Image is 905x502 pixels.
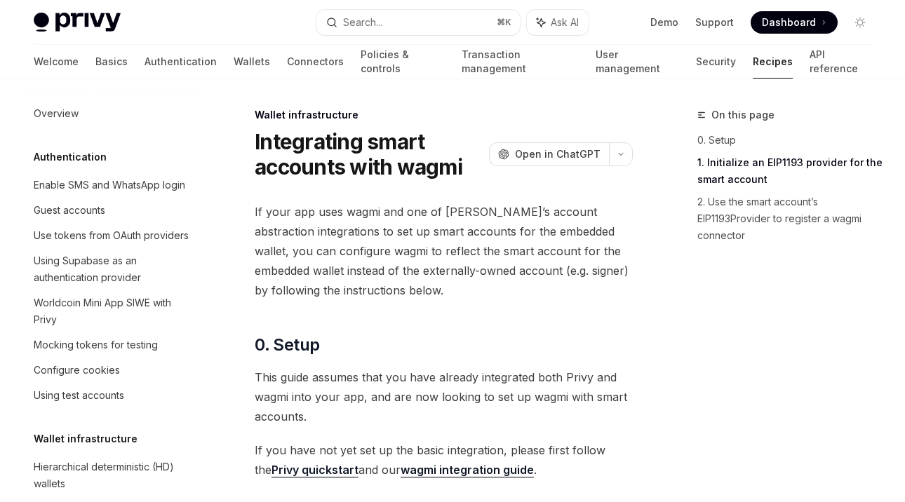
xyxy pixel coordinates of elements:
[22,101,202,126] a: Overview
[489,142,609,166] button: Open in ChatGPT
[255,440,633,480] span: If you have not yet set up the basic integration, please first follow the and our .
[497,17,511,28] span: ⌘ K
[711,107,775,123] span: On this page
[22,290,202,332] a: Worldcoin Mini App SIWE with Privy
[255,367,633,426] span: This guide assumes that you have already integrated both Privy and wagmi into your app, and are n...
[22,172,202,198] a: Enable SMS and WhatsApp login
[34,202,105,219] div: Guest accounts
[34,105,79,122] div: Overview
[515,147,601,161] span: Open in ChatGPT
[22,248,202,290] a: Using Supabase as an authentication provider
[34,337,158,353] div: Mocking tokens for testing
[255,202,633,300] span: If your app uses wagmi and one of [PERSON_NAME]’s account abstraction integrations to set up smar...
[751,11,838,34] a: Dashboard
[34,177,185,194] div: Enable SMS and WhatsApp login
[650,15,678,29] a: Demo
[34,387,124,404] div: Using test accounts
[316,10,519,35] button: Search...⌘K
[697,151,883,191] a: 1. Initialize an EIP1193 provider for the smart account
[34,362,120,379] div: Configure cookies
[255,108,633,122] div: Wallet infrastructure
[401,463,534,477] a: wagmi integration guide
[527,10,589,35] button: Ask AI
[596,45,679,79] a: User management
[22,454,202,496] a: Hierarchical deterministic (HD) wallets
[34,430,138,447] h5: Wallet infrastructure
[696,45,736,79] a: Security
[343,14,382,31] div: Search...
[271,463,358,477] a: Privy quickstart
[753,45,793,79] a: Recipes
[145,45,217,79] a: Authentication
[810,45,871,79] a: API reference
[22,198,202,223] a: Guest accounts
[22,332,202,358] a: Mocking tokens for testing
[697,191,883,247] a: 2. Use the smart account’s EIP1193Provider to register a wagmi connector
[255,334,319,356] span: 0. Setup
[762,15,816,29] span: Dashboard
[287,45,344,79] a: Connectors
[95,45,128,79] a: Basics
[462,45,579,79] a: Transaction management
[849,11,871,34] button: Toggle dark mode
[695,15,734,29] a: Support
[34,45,79,79] a: Welcome
[22,358,202,383] a: Configure cookies
[22,223,202,248] a: Use tokens from OAuth providers
[34,459,194,492] div: Hierarchical deterministic (HD) wallets
[34,13,121,32] img: light logo
[34,227,189,244] div: Use tokens from OAuth providers
[697,129,883,151] a: 0. Setup
[34,149,107,165] h5: Authentication
[234,45,270,79] a: Wallets
[34,252,194,286] div: Using Supabase as an authentication provider
[551,15,579,29] span: Ask AI
[361,45,445,79] a: Policies & controls
[34,294,194,328] div: Worldcoin Mini App SIWE with Privy
[255,129,483,179] h1: Integrating smart accounts with wagmi
[22,383,202,408] a: Using test accounts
